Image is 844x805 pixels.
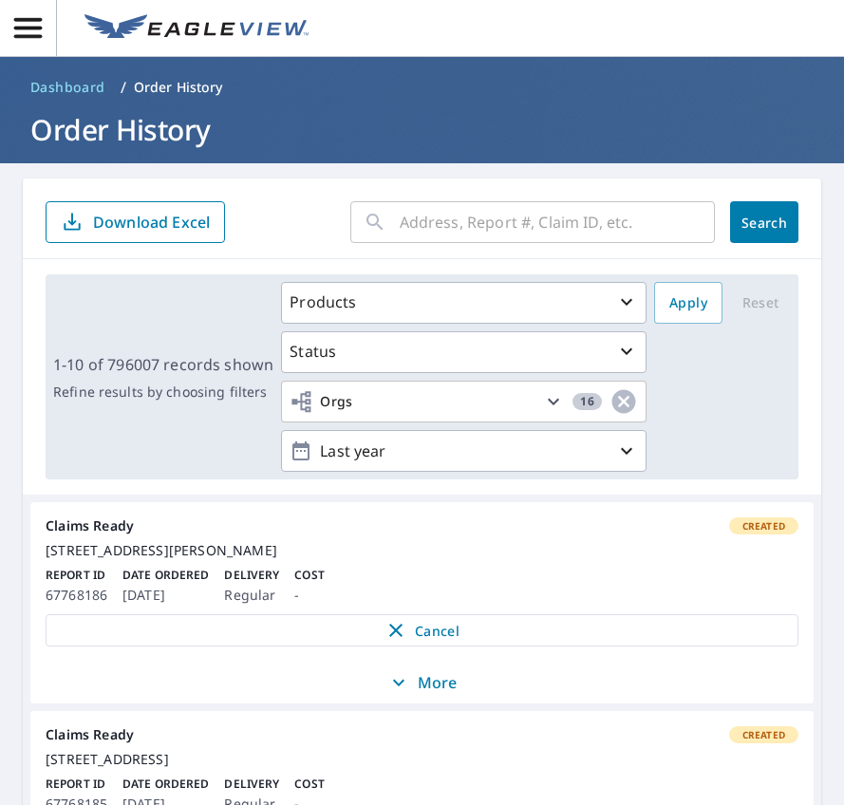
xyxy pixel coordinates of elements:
p: - [294,584,324,607]
p: Date Ordered [122,776,209,793]
p: 67768186 [46,584,107,607]
li: / [121,76,126,99]
p: Delivery [224,776,279,793]
p: Report ID [46,776,107,793]
span: Search [745,214,783,232]
h1: Order History [23,110,821,149]
button: Download Excel [46,201,225,243]
p: Order History [134,78,223,97]
button: Orgs16 [281,381,647,422]
button: Last year [281,430,647,472]
p: [DATE] [122,584,209,607]
p: More [387,671,458,694]
p: Regular [224,584,279,607]
span: Apply [669,291,707,315]
nav: breadcrumb [23,72,821,103]
div: [STREET_ADDRESS][PERSON_NAME] [46,542,798,559]
input: Address, Report #, Claim ID, etc. [400,196,715,249]
button: More [30,662,814,703]
p: Cost [294,776,324,793]
p: Refine results by choosing filters [53,384,273,401]
p: Download Excel [93,212,210,233]
p: Cost [294,567,324,584]
span: Cancel [66,619,778,642]
p: Last year [312,435,615,468]
span: Created [731,728,797,741]
p: Date Ordered [122,567,209,584]
a: Dashboard [23,72,113,103]
div: Claims Ready [46,726,798,743]
p: 1-10 of 796007 records shown [53,353,273,376]
span: Dashboard [30,78,105,97]
img: EV Logo [84,14,309,43]
div: Claims Ready [46,517,798,534]
p: Delivery [224,567,279,584]
p: Status [290,340,336,363]
button: Search [730,201,798,243]
span: 16 [572,395,602,408]
span: Created [731,519,797,533]
p: Products [290,290,356,313]
button: Apply [654,282,722,324]
button: Products [281,282,647,324]
a: Claims ReadyCreated[STREET_ADDRESS][PERSON_NAME]Report ID67768186Date Ordered[DATE]DeliveryRegula... [30,502,814,662]
button: Status [281,331,647,373]
div: [STREET_ADDRESS] [46,751,798,768]
span: Orgs [290,390,353,414]
a: EV Logo [73,3,320,54]
button: Cancel [46,614,798,646]
p: Report ID [46,567,107,584]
